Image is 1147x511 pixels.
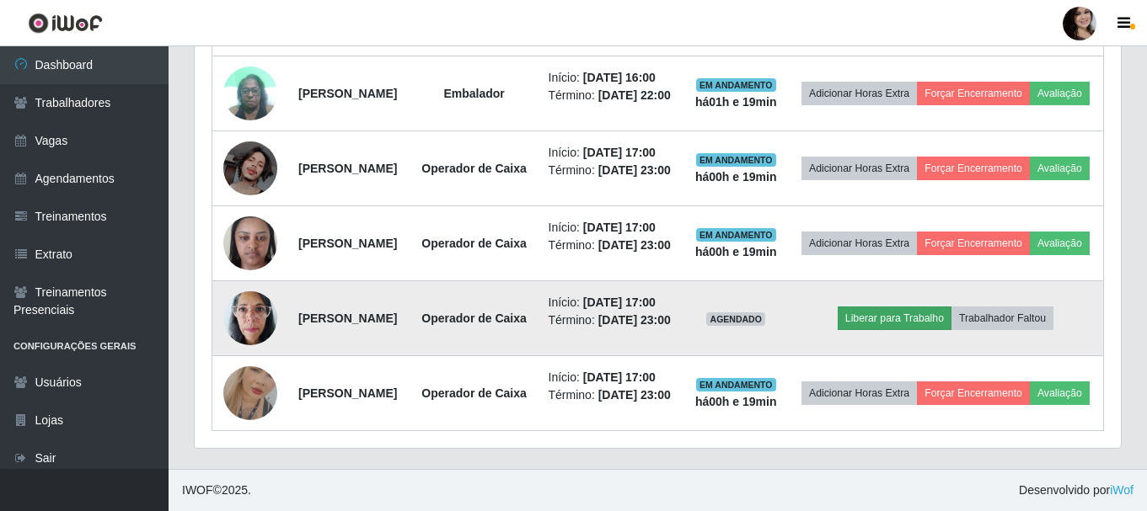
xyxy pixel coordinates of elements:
time: [DATE] 23:00 [598,238,671,252]
li: Término: [549,311,674,329]
strong: [PERSON_NAME] [298,162,397,175]
span: EM ANDAMENTO [696,78,776,92]
strong: há 01 h e 19 min [695,95,777,109]
button: Forçar Encerramento [917,82,1030,105]
time: [DATE] 17:00 [583,295,656,309]
time: [DATE] 23:00 [598,313,671,327]
span: Desenvolvido por [1019,482,1134,499]
li: Início: [549,369,674,386]
strong: [PERSON_NAME] [298,237,397,250]
li: Início: [549,69,674,87]
button: Avaliação [1030,381,1090,405]
time: [DATE] 17:00 [583,146,656,159]
li: Início: [549,144,674,162]
button: Avaliação [1030,232,1090,255]
span: IWOF [182,483,213,497]
button: Forçar Encerramento [917,381,1030,405]
button: Forçar Encerramento [917,232,1030,255]
img: 1704231584676.jpeg [223,57,277,129]
strong: há 00 h e 19 min [695,245,777,258]
strong: [PERSON_NAME] [298,311,397,325]
button: Adicionar Horas Extra [801,157,917,180]
button: Forçar Encerramento [917,157,1030,180]
button: Adicionar Horas Extra [801,82,917,105]
strong: Operador de Caixa [421,386,527,400]
strong: Operador de Caixa [421,162,527,175]
button: Avaliação [1030,157,1090,180]
strong: [PERSON_NAME] [298,386,397,400]
strong: Operador de Caixa [421,237,527,250]
li: Término: [549,386,674,404]
span: AGENDADO [706,312,765,326]
li: Término: [549,87,674,104]
time: [DATE] 17:00 [583,370,656,384]
time: [DATE] 23:00 [598,163,671,177]
li: Término: [549,237,674,254]
button: Trabalhador Faltou [951,306,1053,330]
img: 1756495513119.jpeg [223,345,277,441]
li: Início: [549,219,674,237]
strong: Operador de Caixa [421,311,527,325]
time: [DATE] 16:00 [583,71,656,84]
button: Avaliação [1030,82,1090,105]
strong: há 00 h e 19 min [695,395,777,408]
span: EM ANDAMENTO [696,228,776,242]
li: Término: [549,162,674,179]
button: Liberar para Trabalho [838,306,951,330]
strong: [PERSON_NAME] [298,87,397,100]
li: Início: [549,294,674,311]
button: Adicionar Horas Extra [801,232,917,255]
img: 1697220475229.jpeg [223,141,277,195]
img: CoreUI Logo [28,13,103,34]
span: EM ANDAMENTO [696,153,776,167]
span: © 2025 . [182,482,251,499]
img: 1740495747223.jpeg [223,282,277,354]
time: [DATE] 17:00 [583,221,656,234]
time: [DATE] 22:00 [598,88,671,102]
img: 1734430327738.jpeg [223,207,277,279]
span: EM ANDAMENTO [696,378,776,391]
a: iWof [1110,483,1134,497]
button: Adicionar Horas Extra [801,381,917,405]
strong: há 00 h e 19 min [695,170,777,184]
strong: Embalador [443,87,504,100]
time: [DATE] 23:00 [598,388,671,402]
